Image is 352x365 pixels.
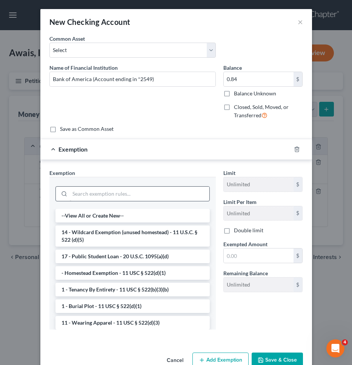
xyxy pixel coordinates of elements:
li: - Homestead Exemption - 11 USC § 522(d)(1) [55,266,210,280]
span: Name of Financial Institution [49,64,118,71]
span: Exemption [49,170,75,176]
li: 14 - Wildcard Exemption (unused homestead) - 11 U.S.C. § 522 (d)(5) [55,225,210,247]
div: $ [294,278,303,292]
div: $ [294,248,303,263]
li: 1 - Burial Plot - 11 USC § 522(d)(1) [55,299,210,313]
label: Limit Per Item [223,198,257,206]
span: Exempted Amount [223,241,267,247]
input: 0.00 [224,248,294,263]
span: 4 [342,339,348,345]
button: × [298,17,303,26]
input: Search exemption rules... [70,187,209,201]
input: 0.00 [224,72,294,86]
label: Balance Unknown [234,90,276,97]
input: -- [224,177,294,192]
div: $ [294,72,303,86]
input: -- [224,278,294,292]
div: $ [294,177,303,192]
label: Balance [223,64,242,72]
label: Remaining Balance [223,269,268,277]
li: 1 - Tenancy By Entirety - 11 USC § 522(b)(3)(b) [55,283,210,296]
label: Save as Common Asset [60,125,114,133]
li: 11 - Wearing Apparel - 11 USC § 522(d)(3) [55,316,210,330]
span: Limit [223,170,235,176]
span: Exemption [58,146,88,153]
span: Closed, Sold, Moved, or Transferred [234,104,289,118]
input: -- [224,206,294,221]
label: Double limit [234,227,263,234]
li: 17 - Public Student Loan - 20 U.S.C. 1095(a)(d) [55,250,210,263]
div: $ [294,206,303,221]
label: Common Asset [49,35,85,43]
iframe: Intercom live chat [326,339,344,357]
div: New Checking Account [49,17,131,27]
input: Enter name... [50,72,215,86]
li: --View All or Create New-- [55,209,210,222]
